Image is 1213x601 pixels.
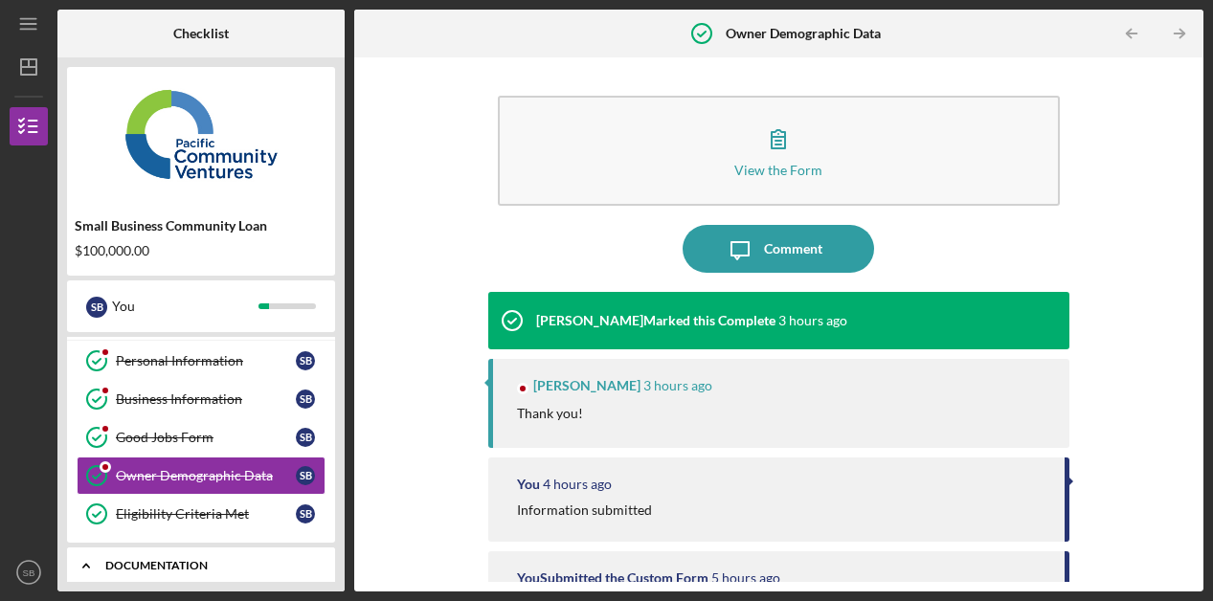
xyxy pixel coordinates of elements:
[112,290,258,323] div: You
[543,477,612,492] time: 2025-10-01 16:13
[77,342,326,380] a: Personal InformationSB
[517,477,540,492] div: You
[116,506,296,522] div: Eligibility Criteria Met
[67,77,335,191] img: Product logo
[77,495,326,533] a: Eligibility Criteria MetSB
[711,570,780,586] time: 2025-10-01 16:03
[533,378,640,393] div: [PERSON_NAME]
[517,502,652,518] div: Information submitted
[517,570,708,586] div: You Submitted the Custom Form
[116,391,296,407] div: Business Information
[173,26,229,41] b: Checklist
[77,418,326,456] a: Good Jobs FormSB
[75,218,327,234] div: Small Business Community Loan
[296,504,315,523] div: S B
[105,560,311,571] div: Documentation
[75,243,327,258] div: $100,000.00
[296,390,315,409] div: S B
[517,403,583,424] p: Thank you!
[77,456,326,495] a: Owner Demographic DataSB
[296,428,315,447] div: S B
[536,313,775,328] div: [PERSON_NAME] Marked this Complete
[86,297,107,318] div: S B
[23,568,35,578] text: SB
[683,225,874,273] button: Comment
[734,163,822,177] div: View the Form
[643,378,712,393] time: 2025-10-01 17:43
[296,351,315,370] div: S B
[77,380,326,418] a: Business InformationSB
[498,96,1060,206] button: View the Form
[778,313,847,328] time: 2025-10-01 17:43
[10,553,48,591] button: SB
[764,225,822,273] div: Comment
[116,468,296,483] div: Owner Demographic Data
[116,430,296,445] div: Good Jobs Form
[726,26,881,41] b: Owner Demographic Data
[296,466,315,485] div: S B
[116,353,296,368] div: Personal Information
